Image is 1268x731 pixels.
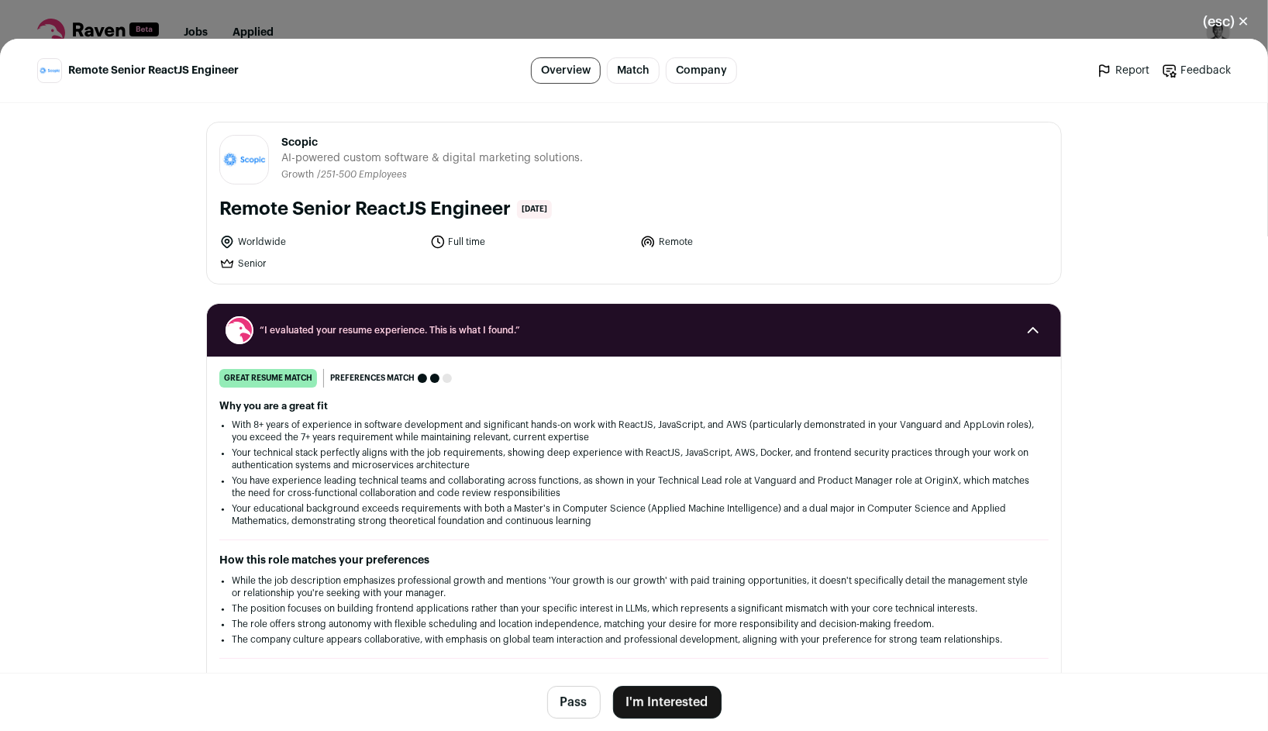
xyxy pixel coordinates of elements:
li: The company culture appears collaborative, with emphasis on global team interaction and professio... [232,633,1036,646]
li: Full time [430,234,632,250]
span: AI-powered custom software & digital marketing solutions. [281,150,583,166]
span: [DATE] [517,200,552,219]
li: You have experience leading technical teams and collaborating across functions, as shown in your ... [232,474,1036,499]
li: Senior [219,256,421,271]
h2: Maximize your resume [219,671,1049,687]
button: I'm Interested [613,686,722,719]
span: Preferences match [330,371,415,386]
li: / [317,169,407,181]
a: Company [666,57,737,84]
button: Pass [547,686,601,719]
img: a48fac53b0084a724de50698c8dd0bb6cebdf912b42b8c4e1c9880678fe1a9f4.jpg [220,150,268,170]
h2: How this role matches your preferences [219,553,1049,568]
a: Overview [531,57,601,84]
span: 251-500 Employees [321,170,407,179]
img: a48fac53b0084a724de50698c8dd0bb6cebdf912b42b8c4e1c9880678fe1a9f4.jpg [38,66,61,76]
span: Scopic [281,135,583,150]
li: Remote [640,234,842,250]
span: Remote Senior ReactJS Engineer [68,63,239,78]
li: With 8+ years of experience in software development and significant hands-on work with ReactJS, J... [232,419,1036,443]
li: The position focuses on building frontend applications rather than your specific interest in LLMs... [232,602,1036,615]
a: Match [607,57,660,84]
li: Your technical stack perfectly aligns with the job requirements, showing deep experience with Rea... [232,447,1036,471]
li: Your educational background exceeds requirements with both a Master's in Computer Science (Applie... [232,502,1036,527]
a: Feedback [1162,63,1231,78]
button: Close modal [1184,5,1268,39]
li: The role offers strong autonomy with flexible scheduling and location independence, matching your... [232,618,1036,630]
a: Report [1097,63,1149,78]
h2: Why you are a great fit [219,400,1049,412]
li: Worldwide [219,234,421,250]
li: While the job description emphasizes professional growth and mentions 'Your growth is our growth'... [232,574,1036,599]
div: great resume match [219,369,317,388]
h1: Remote Senior ReactJS Engineer [219,197,511,222]
li: Growth [281,169,317,181]
span: “I evaluated your resume experience. This is what I found.” [260,324,1008,336]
